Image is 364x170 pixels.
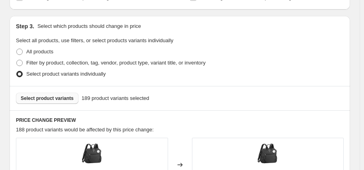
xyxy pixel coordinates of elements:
[256,142,280,166] img: 6265101_80x.jpg
[16,93,78,104] button: Select product variants
[26,71,106,77] span: Select product variants individually
[16,117,344,123] h6: PRICE CHANGE PREVIEW
[16,22,34,30] h2: Step 3.
[80,142,104,166] img: 6265101_80x.jpg
[82,94,149,102] span: 189 product variants selected
[37,22,141,30] p: Select which products should change in price
[16,37,173,43] span: Select all products, use filters, or select products variants individually
[16,127,154,133] span: 188 product variants would be affected by this price change:
[26,49,53,55] span: All products
[26,60,205,66] span: Filter by product, collection, tag, vendor, product type, variant title, or inventory
[21,95,74,102] span: Select product variants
